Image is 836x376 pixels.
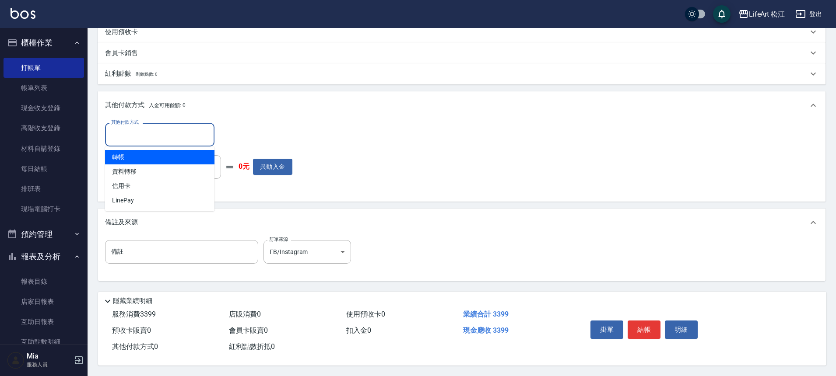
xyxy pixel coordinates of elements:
[105,28,138,37] p: 使用預收卡
[4,179,84,199] a: 排班表
[4,272,84,292] a: 報表目錄
[112,310,156,318] span: 服務消費 3399
[4,78,84,98] a: 帳單列表
[229,326,268,334] span: 會員卡販賣 0
[229,310,261,318] span: 店販消費 0
[4,223,84,246] button: 預約管理
[4,292,84,312] a: 店家日報表
[4,98,84,118] a: 現金收支登錄
[98,209,825,237] div: 備註及來源
[136,72,158,77] span: 剩餘點數: 0
[4,245,84,268] button: 報表及分析
[105,49,138,58] p: 會員卡銷售
[7,352,25,369] img: Person
[346,326,371,334] span: 扣入金 0
[735,5,789,23] button: LifeArt 松江
[112,342,158,351] span: 其他付款方式 0
[105,193,214,208] span: LinePay
[4,118,84,138] a: 高階收支登錄
[105,150,214,164] span: 轉帳
[98,42,825,63] div: 會員卡銷售
[105,101,186,110] p: 其他付款方式
[98,91,825,119] div: 其他付款方式入金可用餘額: 0
[111,119,139,125] label: 其他付款方式
[792,6,825,22] button: 登出
[27,361,71,369] p: 服務人員
[270,236,288,243] label: 訂單來源
[11,8,35,19] img: Logo
[105,69,157,79] p: 紅利點數
[229,342,275,351] span: 紅利點數折抵 0
[239,162,249,171] strong: 0元
[713,5,731,23] button: save
[665,320,698,339] button: 明細
[463,326,509,334] span: 現金應收 3399
[263,240,351,264] div: FB/Instagram
[105,218,138,227] p: 備註及來源
[98,21,825,42] div: 使用預收卡
[4,139,84,159] a: 材料自購登錄
[4,332,84,352] a: 互助點數明細
[4,58,84,78] a: 打帳單
[346,310,385,318] span: 使用預收卡 0
[105,164,214,179] span: 資料轉移
[590,320,623,339] button: 掛單
[4,312,84,332] a: 互助日報表
[27,352,71,361] h5: Mia
[4,159,84,179] a: 每日結帳
[98,63,825,84] div: 紅利點數剩餘點數: 0
[4,199,84,219] a: 現場電腦打卡
[628,320,660,339] button: 結帳
[149,102,186,108] span: 入金可用餘額: 0
[105,179,214,193] span: 信用卡
[4,31,84,54] button: 櫃檯作業
[253,159,292,175] button: 異動入金
[112,326,151,334] span: 預收卡販賣 0
[113,296,152,306] p: 隱藏業績明細
[463,310,509,318] span: 業績合計 3399
[749,9,785,20] div: LifeArt 松江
